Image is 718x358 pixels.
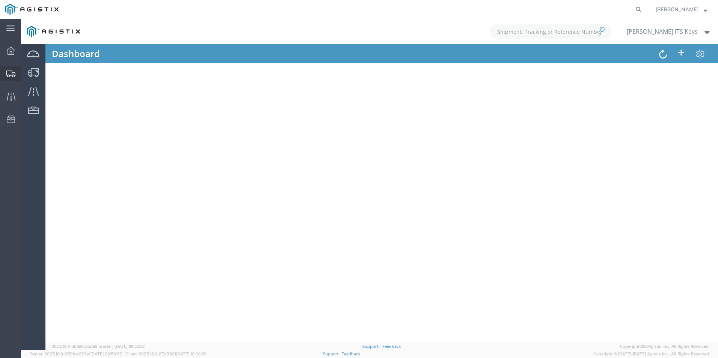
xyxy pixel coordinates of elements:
span: Server: 2025.18.0-659fc4323ef [30,352,122,356]
span: Copyright © [DATE]-[DATE] Agistix Inc., All Rights Reserved [593,351,709,357]
span: [DATE] 10:20:09 [176,352,207,356]
iframe: FS Legacy Container [21,19,718,350]
span: Corey Keys [656,5,698,14]
span: [DATE] 09:50:32 [91,352,122,356]
span: Client: 2025.18.0-27d3021 [125,352,207,356]
a: Feedback [341,352,361,356]
a: Support [323,352,342,356]
img: logo [5,4,59,15]
button: [PERSON_NAME] [655,5,707,14]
